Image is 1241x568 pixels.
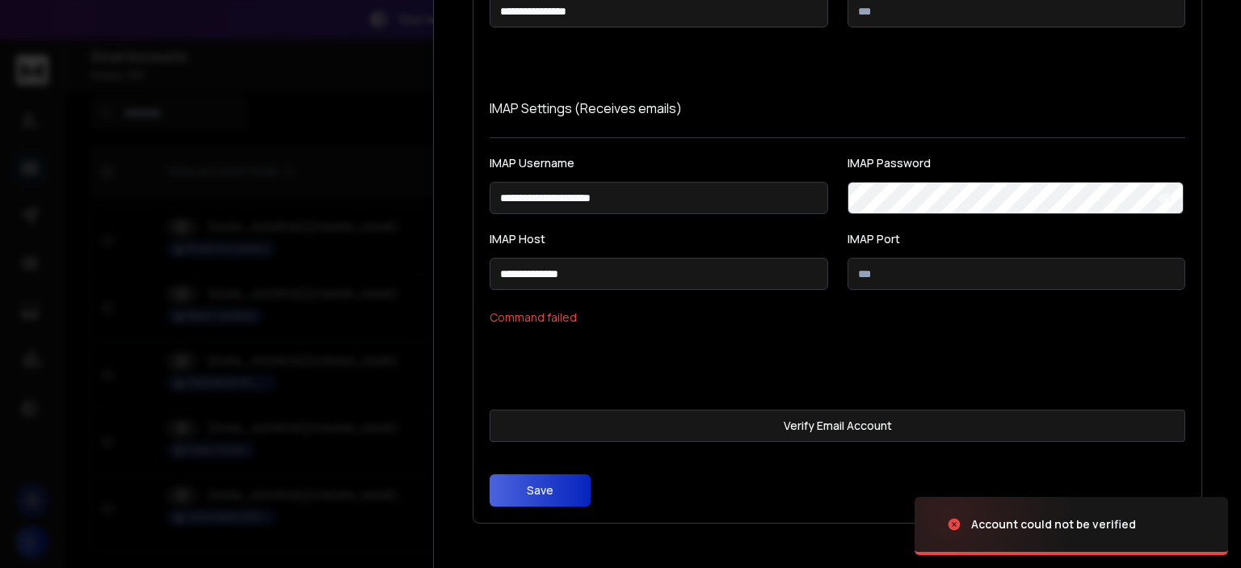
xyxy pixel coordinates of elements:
[490,309,1185,326] span: Command failed
[971,516,1136,532] div: Account could not be verified
[490,158,828,169] label: IMAP Username
[848,234,1186,245] label: IMAP Port
[490,234,828,245] label: IMAP Host
[848,158,1186,169] label: IMAP Password
[490,410,1185,442] button: Verify Email Account
[490,99,1185,118] p: IMAP Settings (Receives emails)
[490,474,591,507] button: Save
[915,481,1076,568] img: image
